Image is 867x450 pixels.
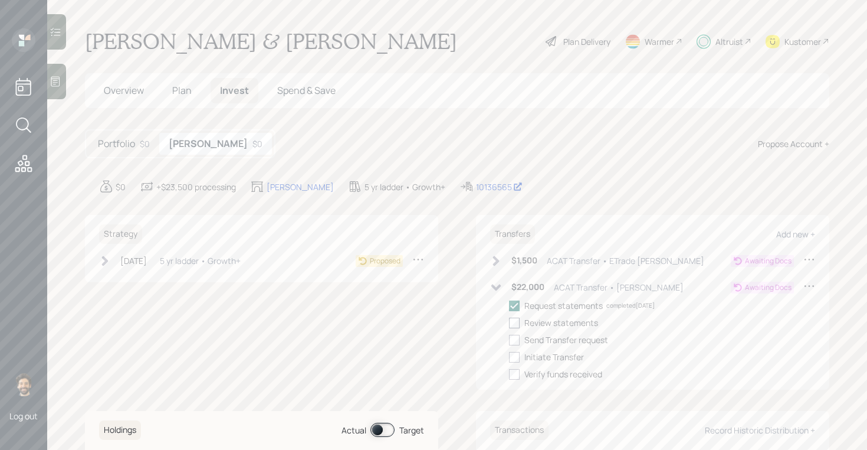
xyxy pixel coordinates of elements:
[116,181,126,193] div: $0
[140,138,150,150] div: $0
[99,224,142,244] h6: Strategy
[745,282,792,293] div: Awaiting Docs
[220,84,249,97] span: Invest
[476,181,523,193] div: 10136565
[9,410,38,422] div: Log out
[169,138,248,149] h5: [PERSON_NAME]
[645,35,674,48] div: Warmer
[252,138,262,150] div: $0
[267,181,334,193] div: [PERSON_NAME]
[490,224,535,244] h6: Transfers
[511,282,544,292] h6: $22,000
[524,368,602,380] div: Verify funds received
[524,299,603,312] div: Request statements
[758,138,829,150] div: Propose Account +
[341,424,366,436] div: Actual
[547,255,704,267] div: ACAT Transfer • ETrade [PERSON_NAME]
[85,28,457,54] h1: [PERSON_NAME] & [PERSON_NAME]
[156,181,236,193] div: +$23,500 processing
[364,181,445,193] div: 5 yr ladder • Growth+
[511,256,537,266] h6: $1,500
[524,351,584,363] div: Initiate Transfer
[370,256,400,266] div: Proposed
[606,301,655,310] div: completed [DATE]
[563,35,610,48] div: Plan Delivery
[160,255,241,267] div: 5 yr ladder • Growth+
[99,420,141,440] h6: Holdings
[784,35,821,48] div: Kustomer
[776,229,815,240] div: Add new +
[120,255,147,267] div: [DATE]
[172,84,192,97] span: Plan
[98,138,135,149] h5: Portfolio
[399,424,424,436] div: Target
[12,373,35,396] img: eric-schwartz-headshot.png
[715,35,743,48] div: Altruist
[705,425,815,436] div: Record Historic Distribution +
[277,84,336,97] span: Spend & Save
[524,317,598,329] div: Review statements
[745,256,792,266] div: Awaiting Docs
[524,334,608,346] div: Send Transfer request
[490,420,549,440] h6: Transactions
[104,84,144,97] span: Overview
[554,281,684,294] div: ACAT Transfer • [PERSON_NAME]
